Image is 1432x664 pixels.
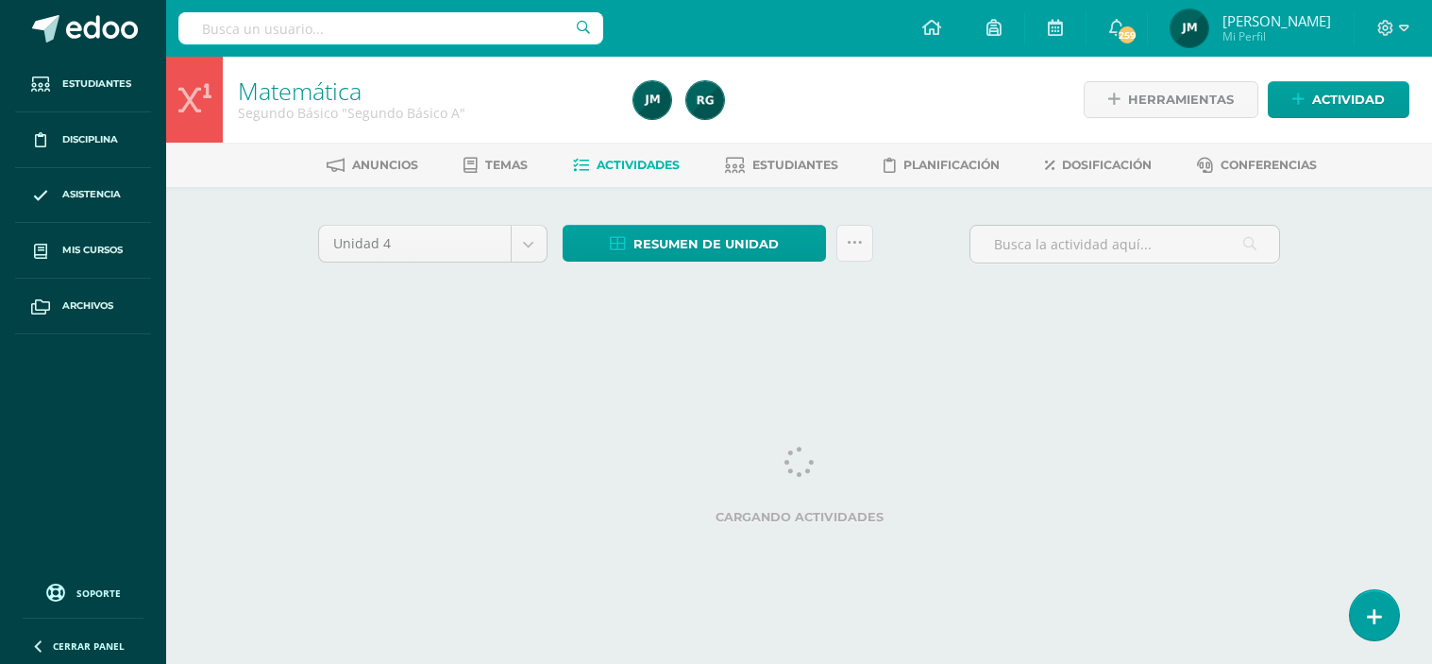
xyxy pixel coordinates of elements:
a: Unidad 4 [319,226,547,262]
span: Estudiantes [752,158,838,172]
span: Estudiantes [62,77,131,92]
span: Resumen de unidad [633,227,779,262]
img: e044b199acd34bf570a575bac584e1d1.png [686,81,724,119]
div: Segundo Básico 'Segundo Básico A' [238,104,611,122]
span: Soporte [76,587,121,600]
img: 12b7c84a092dbc0c2c2dfa63a40b0068.png [633,81,671,119]
span: Mi Perfil [1222,28,1331,44]
span: Temas [485,158,528,172]
span: Dosificación [1062,158,1152,172]
span: Anuncios [352,158,418,172]
a: Actividad [1268,81,1409,118]
input: Busca la actividad aquí... [970,226,1279,263]
a: Archivos [15,279,151,334]
span: Mis cursos [62,243,123,258]
a: Conferencias [1197,150,1317,180]
a: Disciplina [15,112,151,168]
img: 12b7c84a092dbc0c2c2dfa63a40b0068.png [1171,9,1208,47]
span: Herramientas [1128,82,1234,117]
span: Actividad [1312,82,1385,117]
span: Archivos [62,298,113,314]
a: Planificación [884,150,1000,180]
a: Estudiantes [725,150,838,180]
a: Actividades [573,150,680,180]
label: Cargando actividades [318,510,1281,524]
a: Mis cursos [15,223,151,279]
input: Busca un usuario... [178,12,603,44]
a: Herramientas [1084,81,1258,118]
a: Soporte [23,579,143,604]
span: Asistencia [62,187,121,202]
span: Cerrar panel [53,639,125,653]
span: 259 [1117,25,1137,45]
span: Actividades [597,158,680,172]
a: Asistencia [15,168,151,224]
span: Conferencias [1221,158,1317,172]
a: Estudiantes [15,57,151,112]
a: Anuncios [327,150,418,180]
a: Dosificación [1045,150,1152,180]
span: [PERSON_NAME] [1222,11,1331,30]
span: Planificación [903,158,1000,172]
span: Unidad 4 [333,226,497,262]
a: Temas [463,150,528,180]
a: Resumen de unidad [563,225,826,262]
a: Matemática [238,75,362,107]
span: Disciplina [62,132,118,147]
h1: Matemática [238,77,611,104]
